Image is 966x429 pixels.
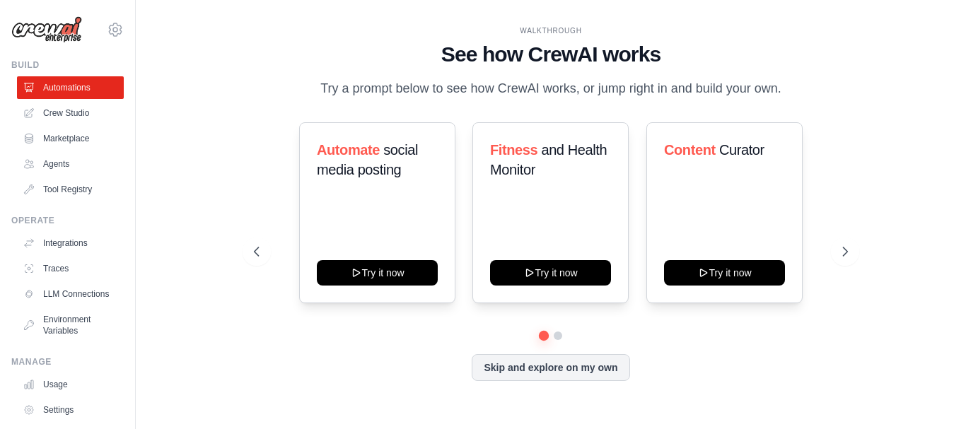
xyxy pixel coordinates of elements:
[472,354,629,381] button: Skip and explore on my own
[490,260,611,286] button: Try it now
[317,260,438,286] button: Try it now
[17,102,124,124] a: Crew Studio
[11,16,82,43] img: Logo
[11,215,124,226] div: Operate
[11,59,124,71] div: Build
[17,178,124,201] a: Tool Registry
[719,142,764,158] span: Curator
[490,142,607,177] span: and Health Monitor
[17,399,124,421] a: Settings
[17,232,124,254] a: Integrations
[317,142,380,158] span: Automate
[17,153,124,175] a: Agents
[254,42,848,67] h1: See how CrewAI works
[317,142,418,177] span: social media posting
[17,257,124,280] a: Traces
[17,76,124,99] a: Automations
[664,260,785,286] button: Try it now
[17,308,124,342] a: Environment Variables
[895,361,966,429] iframe: Chat Widget
[313,78,788,99] p: Try a prompt below to see how CrewAI works, or jump right in and build your own.
[11,356,124,368] div: Manage
[17,373,124,396] a: Usage
[254,25,848,36] div: WALKTHROUGH
[17,127,124,150] a: Marketplace
[17,283,124,305] a: LLM Connections
[664,142,716,158] span: Content
[490,142,537,158] span: Fitness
